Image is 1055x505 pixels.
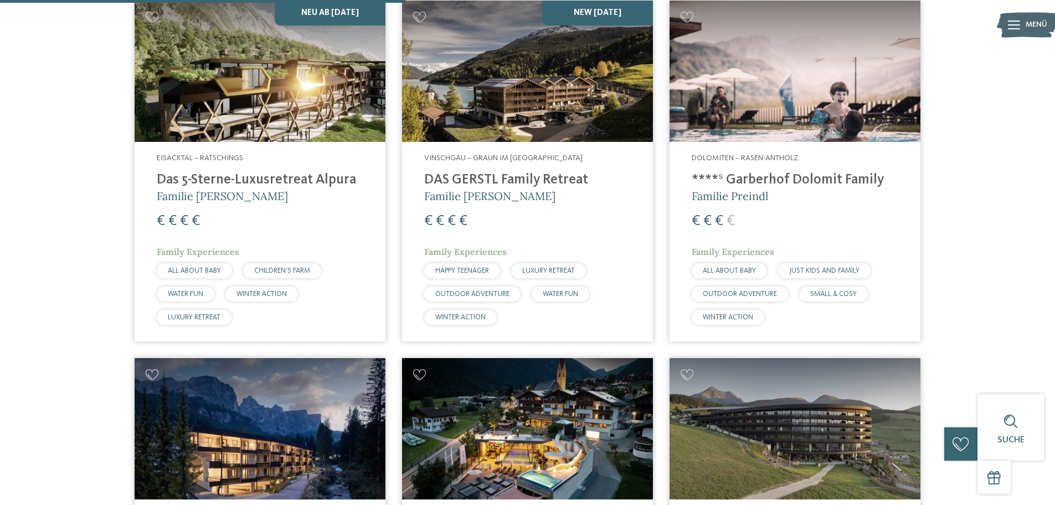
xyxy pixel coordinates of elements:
span: € [703,214,712,228]
span: WINTER ACTION [703,314,753,321]
a: Familienhotels gesucht? Hier findet ihr die besten! Dolomiten – Rasen-Antholz ****ˢ Garberhof Dol... [670,1,920,341]
span: Dolomiten – Rasen-Antholz [692,154,798,162]
span: € [447,214,456,228]
span: € [459,214,467,228]
span: € [157,214,165,228]
span: € [192,214,200,228]
span: Family Experiences [692,246,774,257]
span: € [727,214,735,228]
span: Family Experiences [157,246,239,257]
span: OUTDOOR ADVENTURE [435,290,510,298]
span: Suche [997,436,1025,445]
span: WATER FUN [168,290,203,298]
span: WINTER ACTION [435,314,486,321]
span: € [715,214,723,228]
a: Familienhotels gesucht? Hier findet ihr die besten! Neu ab [DATE] Eisacktal – Ratschings Das 5-St... [135,1,385,341]
img: Familienhotels gesucht? Hier findet ihr die besten! [135,1,385,142]
span: Eisacktal – Ratschings [157,154,243,162]
span: € [436,214,444,228]
h4: ****ˢ Garberhof Dolomit Family [692,172,898,188]
a: Familienhotels gesucht? Hier findet ihr die besten! NEW [DATE] Vinschgau – Graun im [GEOGRAPHIC_D... [402,1,653,341]
span: WATER FUN [543,290,578,298]
span: € [180,214,188,228]
span: € [168,214,177,228]
span: Family Experiences [424,246,507,257]
span: Familie [PERSON_NAME] [424,189,555,203]
h4: Das 5-Sterne-Luxusretreat Alpura [157,172,363,188]
span: Familie Preindl [692,189,768,203]
img: Familienhotels gesucht? Hier findet ihr die besten! [135,358,385,499]
h4: DAS GERSTL Family Retreat [424,172,631,188]
img: Familienhotels gesucht? Hier findet ihr die besten! [402,358,653,499]
span: LUXURY RETREAT [168,314,220,321]
img: Familienhotels gesucht? Hier findet ihr die besten! [670,1,920,142]
span: Familie [PERSON_NAME] [157,189,288,203]
span: € [424,214,433,228]
span: SMALL & COSY [810,290,857,298]
span: LUXURY RETREAT [522,267,575,274]
img: Familienhotels gesucht? Hier findet ihr die besten! [670,358,920,499]
span: € [692,214,700,228]
span: CHILDREN’S FARM [254,267,310,274]
span: ALL ABOUT BABY [703,267,756,274]
span: ALL ABOUT BABY [168,267,221,274]
span: WINTER ACTION [236,290,287,298]
span: HAPPY TEENAGER [435,267,489,274]
img: Familienhotels gesucht? Hier findet ihr die besten! [402,1,653,142]
span: JUST KIDS AND FAMILY [789,267,860,274]
span: OUTDOOR ADVENTURE [703,290,777,298]
span: Vinschgau – Graun im [GEOGRAPHIC_DATA] [424,154,583,162]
